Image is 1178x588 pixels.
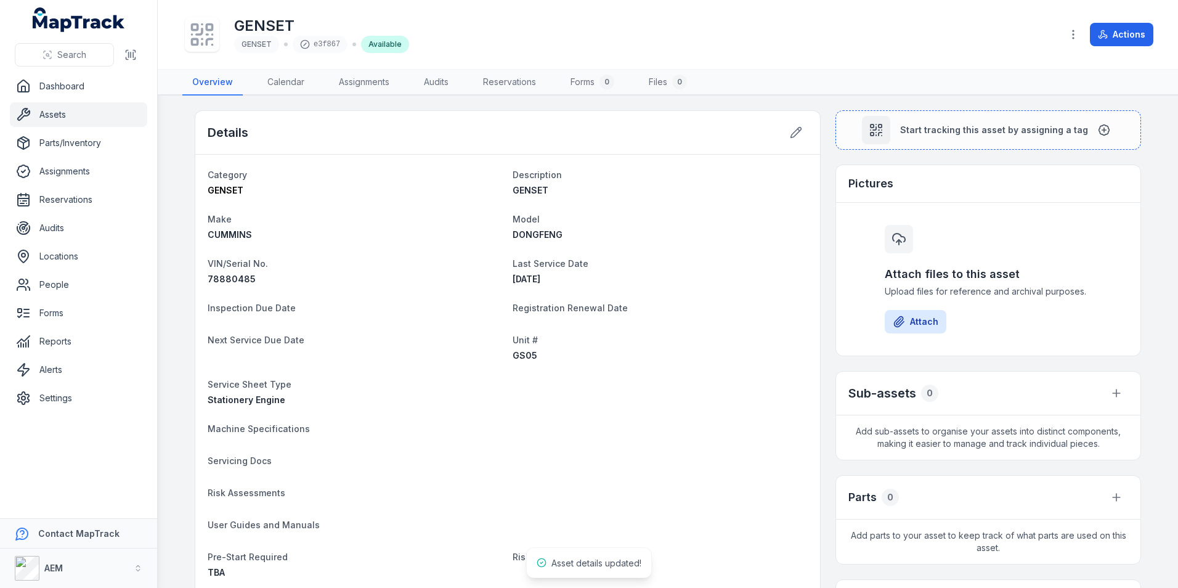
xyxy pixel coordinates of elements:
[10,357,147,382] a: Alerts
[208,379,291,390] span: Service Sheet Type
[10,272,147,297] a: People
[513,229,563,240] span: DONGFENG
[208,520,320,530] span: User Guides and Manuals
[10,244,147,269] a: Locations
[513,552,626,562] span: Risk Assessment needed?
[208,274,256,284] span: 78880485
[848,175,893,192] h3: Pictures
[1090,23,1153,46] button: Actions
[513,185,548,195] span: GENSET
[513,274,540,284] time: 06/02/2024, 12:00:00 am
[885,285,1092,298] span: Upload files for reference and archival purposes.
[513,214,540,224] span: Model
[44,563,63,573] strong: AEM
[10,131,147,155] a: Parts/Inventory
[551,558,641,568] span: Asset details updated!
[10,216,147,240] a: Audits
[848,489,877,506] h3: Parts
[329,70,399,96] a: Assignments
[258,70,314,96] a: Calendar
[182,70,243,96] a: Overview
[639,70,697,96] a: Files0
[57,49,86,61] span: Search
[10,102,147,127] a: Assets
[836,520,1140,564] span: Add parts to your asset to keep track of what parts are used on this asset.
[513,335,538,345] span: Unit #
[208,394,285,405] span: Stationery Engine
[882,489,899,506] div: 0
[208,303,296,313] span: Inspection Due Date
[10,386,147,410] a: Settings
[293,36,347,53] div: e3f867
[672,75,687,89] div: 0
[208,229,252,240] span: CUMMINS
[10,329,147,354] a: Reports
[242,39,272,49] span: GENSET
[10,187,147,212] a: Reservations
[208,214,232,224] span: Make
[921,385,938,402] div: 0
[208,185,243,195] span: GENSET
[900,124,1088,136] span: Start tracking this asset by assigning a tag
[208,552,288,562] span: Pre-Start Required
[10,159,147,184] a: Assignments
[208,169,247,180] span: Category
[208,488,285,498] span: Risk Assessments
[208,423,310,434] span: Machine Specifications
[599,75,614,89] div: 0
[513,303,628,313] span: Registration Renewal Date
[885,310,946,333] button: Attach
[208,567,225,578] span: TBA
[208,335,304,345] span: Next Service Due Date
[414,70,458,96] a: Audits
[513,274,540,284] span: [DATE]
[848,385,916,402] h2: Sub-assets
[561,70,624,96] a: Forms0
[208,258,268,269] span: VIN/Serial No.
[836,415,1140,460] span: Add sub-assets to organise your assets into distinct components, making it easier to manage and t...
[885,266,1092,283] h3: Attach files to this asset
[835,110,1141,150] button: Start tracking this asset by assigning a tag
[208,124,248,141] h2: Details
[15,43,114,67] button: Search
[33,7,125,32] a: MapTrack
[38,528,120,539] strong: Contact MapTrack
[361,36,409,53] div: Available
[234,16,409,36] h1: GENSET
[513,350,537,361] span: GS05
[473,70,546,96] a: Reservations
[513,169,562,180] span: Description
[10,301,147,325] a: Forms
[10,74,147,99] a: Dashboard
[513,258,588,269] span: Last Service Date
[208,455,272,466] span: Servicing Docs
